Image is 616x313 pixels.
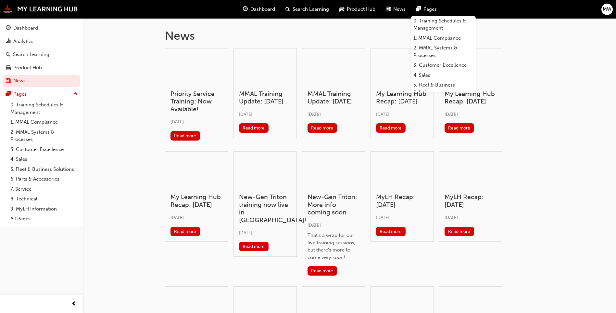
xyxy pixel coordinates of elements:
[339,5,344,13] span: car-icon
[445,123,474,133] button: Read more
[376,193,428,209] h3: MyLH Recap: [DATE]
[411,3,442,16] a: pages-iconPages
[411,16,476,33] a: 0. Training Schedules & Management
[8,194,80,204] a: 8. Technical
[302,48,365,139] a: MMAL Training Update: [DATE][DATE]Read more
[239,193,291,224] h3: New-Gen Triton training now live in [GEOGRAPHIC_DATA]!
[8,204,80,214] a: 9. MyLH Information
[376,123,406,133] button: Read more
[3,22,80,34] a: Dashboard
[6,52,10,58] span: search-icon
[239,123,269,133] button: Read more
[13,38,33,45] div: Analytics
[3,75,80,87] a: News
[239,242,269,251] button: Read more
[170,193,223,209] h3: My Learning Hub Recap: [DATE]
[8,214,80,224] a: All Pages
[8,127,80,144] a: 2. MMAL Systems & Processes
[445,90,497,105] h3: My Learning Hub Recap: [DATE]
[280,3,334,16] a: search-iconSearch Learning
[233,48,297,139] a: MMAL Training Update: [DATE][DATE]Read more
[3,35,80,48] a: Analytics
[6,91,11,97] span: pages-icon
[439,48,502,139] a: My Learning Hub Recap: [DATE][DATE]Read more
[250,6,275,13] span: Dashboard
[411,70,476,80] a: 4. Sales
[165,151,228,242] a: My Learning Hub Recap: [DATE][DATE]Read more
[165,29,534,43] h1: News
[13,90,27,98] div: Pages
[411,80,476,97] a: 5. Fleet & Business Solutions
[601,4,613,15] button: MW
[71,300,76,308] span: prev-icon
[6,65,11,71] span: car-icon
[334,3,381,16] a: car-iconProduct Hub
[165,48,228,146] a: Priority Service Training: Now Available![DATE]Read more
[376,90,428,105] h3: My Learning Hub Recap: [DATE]
[445,112,458,117] span: [DATE]
[3,88,80,100] button: Pages
[170,131,200,141] button: Read more
[603,6,611,13] span: MW
[411,33,476,43] a: 1. MMAL Compliance
[239,112,252,117] span: [DATE]
[393,6,406,13] span: News
[308,223,321,228] span: [DATE]
[170,90,223,113] h3: Priority Service Training: Now Available!
[386,5,391,13] span: news-icon
[308,112,321,117] span: [DATE]
[308,90,360,105] h3: MMAL Training Update: [DATE]
[6,78,11,84] span: news-icon
[423,6,437,13] span: Pages
[416,5,421,13] span: pages-icon
[445,215,458,220] span: [DATE]
[302,151,365,281] a: New-Gen Triton: More info coming soon[DATE]That's a wrap for our live training sessions, but ther...
[3,62,80,74] a: Product Hub
[13,24,38,32] div: Dashboard
[411,43,476,60] a: 2. MMAL Systems & Processes
[411,60,476,70] a: 3. Customer Excellence
[376,112,389,117] span: [DATE]
[8,174,80,184] a: 6. Parts & Accessories
[6,25,11,31] span: guage-icon
[8,154,80,164] a: 4. Sales
[285,5,290,13] span: search-icon
[8,164,80,174] a: 5. Fleet & Business Solutions
[73,90,78,98] span: up-icon
[308,266,337,276] button: Read more
[445,193,497,209] h3: MyLH Recap: [DATE]
[8,100,80,117] a: 0. Training Schedules & Management
[308,193,360,216] h3: New-Gen Triton: More info coming soon
[371,151,434,242] a: MyLH Recap: [DATE][DATE]Read more
[381,3,411,16] a: news-iconNews
[239,230,252,236] span: [DATE]
[170,119,184,125] span: [DATE]
[376,227,406,236] button: Read more
[308,232,360,261] div: That's a wrap for our live training sessions, but there's more to come very soon!
[13,64,42,72] div: Product Hub
[13,51,49,58] div: Search Learning
[3,5,78,13] img: mmal
[3,48,80,61] a: Search Learning
[376,215,389,220] span: [DATE]
[6,39,11,45] span: chart-icon
[238,3,280,16] a: guage-iconDashboard
[243,5,248,13] span: guage-icon
[239,90,291,105] h3: MMAL Training Update: [DATE]
[445,227,474,236] button: Read more
[8,184,80,194] a: 7. Service
[439,151,502,242] a: MyLH Recap: [DATE][DATE]Read more
[170,215,184,220] span: [DATE]
[233,151,297,257] a: New-Gen Triton training now live in [GEOGRAPHIC_DATA]![DATE]Read more
[347,6,375,13] span: Product Hub
[8,144,80,155] a: 3. Customer Excellence
[308,123,337,133] button: Read more
[293,6,329,13] span: Search Learning
[371,48,434,139] a: My Learning Hub Recap: [DATE][DATE]Read more
[3,21,80,88] button: DashboardAnalyticsSearch LearningProduct HubNews
[170,227,200,236] button: Read more
[8,117,80,127] a: 1. MMAL Compliance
